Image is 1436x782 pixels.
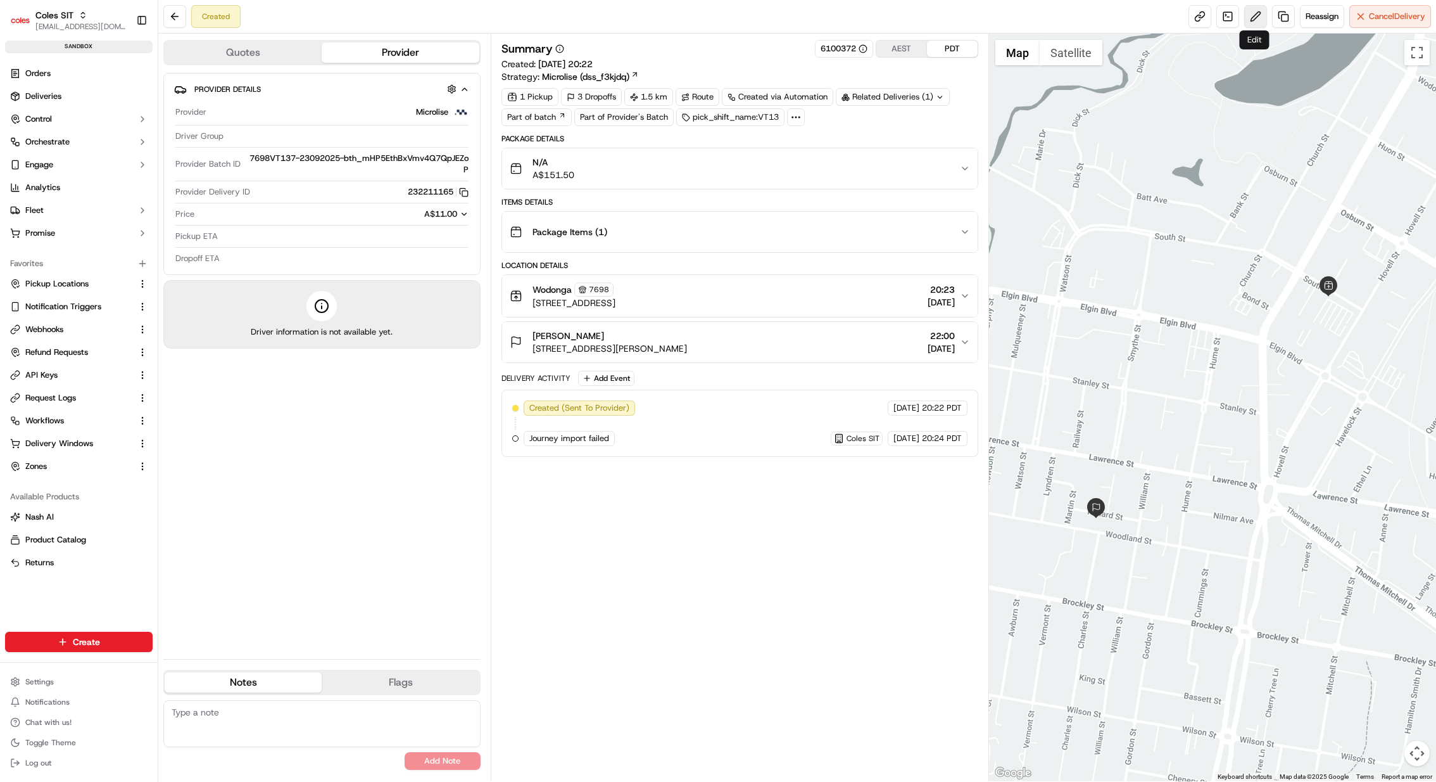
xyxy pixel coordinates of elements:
span: Nash AI [25,511,54,523]
div: 💻 [107,184,117,195]
span: 20:22 PDT [922,402,962,414]
span: Settings [25,677,54,687]
a: Refund Requests [10,347,132,358]
a: Analytics [5,177,153,198]
div: 1 [1086,498,1106,518]
span: Orders [25,68,51,79]
span: 22:00 [928,330,955,342]
button: Coles SIT [35,9,73,22]
div: Package Details [501,134,978,144]
div: Strategy: [501,70,639,83]
button: Coles SIT [834,433,879,444]
button: N/AA$151.50 [502,148,978,189]
button: PDT [927,41,978,57]
a: Workflows [10,415,132,426]
button: Map camera controls [1404,741,1430,766]
button: Chat with us! [5,714,153,731]
span: Provider [175,106,206,118]
span: Pickup Locations [25,278,89,290]
button: Delivery Windows [5,433,153,454]
a: 💻API Documentation [102,178,208,201]
a: Open this area in Google Maps (opens a new window) [992,765,1034,781]
div: Available Products [5,487,153,507]
button: Webhooks [5,319,153,340]
button: 6100372 [821,43,867,54]
button: [PERSON_NAME][STREET_ADDRESS][PERSON_NAME]22:00[DATE] [502,322,978,362]
button: Toggle Theme [5,734,153,752]
span: Pickup ETA [175,231,218,242]
span: 20:23 [928,283,955,296]
button: Quotes [165,42,322,63]
span: Created (Sent To Provider) [529,402,629,414]
span: Microlise (dss_f3kjdq) [542,70,629,83]
a: Request Logs [10,392,132,404]
button: AEST [876,41,927,57]
span: [DATE] 20:22 [538,58,593,70]
button: Promise [5,223,153,243]
a: Part of batch [501,108,572,126]
span: Wodonga [532,283,572,296]
img: Google [992,765,1034,781]
span: [DATE] [928,296,955,309]
span: Notifications [25,697,70,707]
img: 1736555255976-a54dd68f-1ca7-489b-9aae-adbdc363a1c4 [13,120,35,143]
div: 📗 [13,184,23,195]
button: Refund Requests [5,342,153,362]
span: [DATE] [893,402,919,414]
button: Notification Triggers [5,297,153,317]
div: Related Deliveries (1) [836,88,950,106]
button: A$11.00 [357,208,469,220]
span: Returns [25,557,54,568]
span: Driver information is not available yet. [251,326,393,338]
span: Pylon [126,214,153,224]
span: Engage [25,159,53,170]
button: Notes [165,672,322,693]
button: Nash AI [5,507,153,527]
div: Delivery Activity [501,373,570,383]
button: 232211165 [408,186,469,198]
a: Zones [10,461,132,472]
button: Settings [5,673,153,691]
button: Keyboard shortcuts [1218,772,1272,781]
a: Route [676,88,719,106]
div: sandbox [5,41,153,53]
div: We're available if you need us! [43,133,160,143]
div: Edit [1240,30,1269,49]
button: Flags [322,672,479,693]
button: Wodonga7698[STREET_ADDRESS]20:23[DATE] [502,275,978,317]
button: Show satellite imagery [1040,40,1102,65]
span: Fleet [25,205,44,216]
span: [DATE] [893,433,919,444]
a: Pickup Locations [10,278,132,290]
div: 3 Dropoffs [561,88,622,106]
span: Cancel Delivery [1369,11,1425,22]
span: Provider Batch ID [175,158,241,170]
span: Knowledge Base [25,183,97,196]
img: Nash [13,12,38,37]
span: Dropoff ETA [175,253,220,264]
span: Control [25,113,52,125]
button: Zones [5,456,153,477]
span: Analytics [25,182,60,193]
div: Favorites [5,253,153,274]
a: Webhooks [10,324,132,335]
span: Driver Group [175,131,224,142]
span: Reassign [1306,11,1338,22]
span: Request Logs [25,392,76,404]
a: 📗Knowledge Base [8,178,102,201]
div: Items Details [501,197,978,207]
button: Control [5,109,153,129]
span: Refund Requests [25,347,88,358]
button: Engage [5,155,153,175]
span: 7698VT137-23092025-bth_mHP5EthBxVmv4Q7QpJEZoP [246,153,469,176]
button: Reassign [1300,5,1344,28]
span: [STREET_ADDRESS] [532,297,615,309]
button: API Keys [5,365,153,385]
span: Create [73,636,100,648]
a: Nash AI [10,511,148,523]
span: Price [175,208,194,220]
p: Welcome 👋 [13,50,230,70]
